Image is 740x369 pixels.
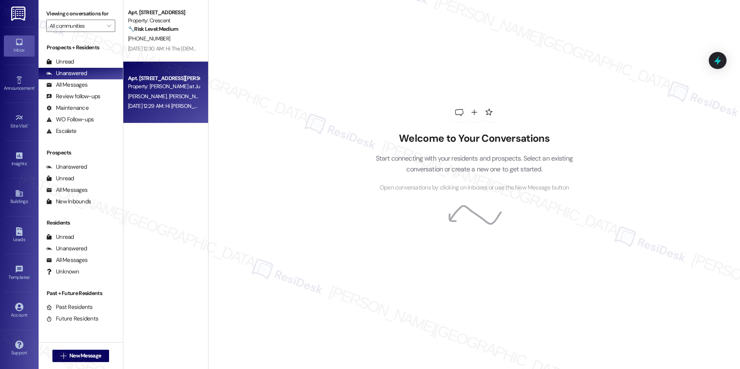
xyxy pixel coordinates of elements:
a: Buildings [4,187,35,208]
div: All Messages [46,186,87,194]
a: Site Visit • [4,111,35,132]
div: Past Residents [46,303,93,311]
span: [PERSON_NAME] [128,93,169,100]
div: Unanswered [46,245,87,253]
div: Unknown [46,268,79,276]
div: Property: [PERSON_NAME] at June Road [128,82,199,91]
div: Unread [46,233,74,241]
div: Unread [46,58,74,66]
div: Prospects [39,149,123,157]
h2: Welcome to Your Conversations [364,133,584,145]
div: All Messages [46,81,87,89]
img: ResiDesk Logo [11,7,27,21]
strong: 🔧 Risk Level: Medium [128,25,178,32]
div: Past + Future Residents [39,289,123,297]
div: Property: Crescent [128,17,199,25]
span: • [28,122,29,127]
a: Leads [4,225,35,246]
div: WO Follow-ups [46,116,94,124]
div: Maintenance [46,104,89,112]
div: Apt. [STREET_ADDRESS][PERSON_NAME] at June Road 2 [128,74,199,82]
span: • [30,273,31,279]
div: All Messages [46,256,87,264]
div: Prospects + Residents [39,44,123,52]
div: Residents [39,219,123,227]
div: Escalate [46,127,76,135]
a: Account [4,300,35,321]
div: Unanswered [46,69,87,77]
span: • [27,160,28,165]
span: [PERSON_NAME] [168,93,207,100]
div: New Inbounds [46,198,91,206]
button: New Message [52,350,109,362]
div: Review follow-ups [46,92,100,101]
div: Apt. [STREET_ADDRESS] [128,8,199,17]
label: Viewing conversations for [46,8,115,20]
span: • [34,84,35,90]
div: [DATE] 12:29 AM: Hi [PERSON_NAME] and [PERSON_NAME], a gentle reminder that your rent is due and ... [128,102,654,109]
p: Start connecting with your residents and prospects. Select an existing conversation or create a n... [364,153,584,175]
a: Insights • [4,149,35,170]
span: [PHONE_NUMBER] [128,35,170,42]
i:  [61,353,66,359]
span: New Message [69,352,101,360]
a: Inbox [4,35,35,56]
i:  [107,23,111,29]
input: All communities [50,20,103,32]
div: Unanswered [46,163,87,171]
a: Templates • [4,263,35,283]
div: Unread [46,174,74,183]
a: Support [4,338,35,359]
span: Open conversations by clicking on inboxes or use the New Message button [380,183,569,193]
div: [DATE] 12:30 AM: Hi The [DEMOGRAPHIC_DATA][PERSON_NAME], a gentle reminder that your rent is due ... [128,45,666,52]
div: Future Residents [46,315,98,323]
